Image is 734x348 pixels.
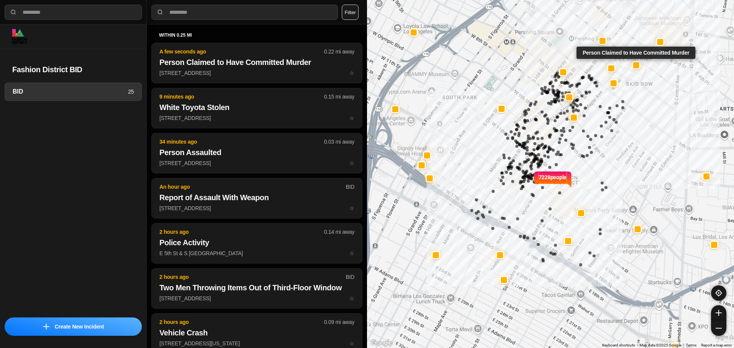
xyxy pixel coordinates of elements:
[159,249,354,257] p: E 5th St & S [GEOGRAPHIC_DATA]
[159,273,346,281] p: 2 hours ago
[151,43,362,83] button: A few seconds ago0.22 mi awayPerson Claimed to Have Committed Murder[STREET_ADDRESS]star
[324,318,354,326] p: 0.09 mi away
[324,48,354,55] p: 0.22 mi away
[716,325,722,331] img: zoom-out
[151,160,362,166] a: 34 minutes ago0.03 mi awayPerson Assaulted[STREET_ADDRESS]star
[159,228,324,236] p: 2 hours ago
[159,183,346,191] p: An hour ago
[346,273,354,281] p: BID
[159,340,354,347] p: [STREET_ADDRESS][US_STATE]
[369,338,394,348] img: Google
[346,183,354,191] p: BID
[716,310,722,316] img: zoom-in
[324,228,354,236] p: 0.14 mi away
[12,29,27,44] img: logo
[349,205,354,211] span: star
[159,48,324,55] p: A few seconds ago
[159,32,355,38] h5: within 0.25 mi
[602,343,635,348] button: Keyboard shortcuts
[576,47,695,59] div: Person Claimed to Have Committed Murder
[156,8,164,16] img: search
[159,204,354,212] p: [STREET_ADDRESS]
[151,133,362,173] button: 34 minutes ago0.03 mi awayPerson Assaulted[STREET_ADDRESS]star
[159,237,354,248] h2: Police Activity
[701,343,732,347] a: Report a map error
[12,64,134,75] h2: Fashion District BID
[711,305,726,320] button: zoom-in
[324,93,354,100] p: 0.15 mi away
[567,170,572,187] img: notch
[159,282,354,293] h2: Two Men Throwing Items Out of Third-Floor Window
[43,324,49,330] img: icon
[349,340,354,346] span: star
[159,318,324,326] p: 2 hours ago
[5,83,142,101] a: BID25
[151,268,362,309] button: 2 hours agoBIDTwo Men Throwing Items Out of Third-Floor Window[STREET_ADDRESS]star
[159,69,354,77] p: [STREET_ADDRESS]
[711,320,726,336] button: zoom-out
[151,205,362,211] a: An hour agoBIDReport of Assault With Weapon[STREET_ADDRESS]star
[128,88,134,95] p: 25
[151,88,362,128] button: 9 minutes ago0.15 mi awayWhite Toyota Stolen[STREET_ADDRESS]star
[159,93,324,100] p: 9 minutes ago
[159,138,324,146] p: 34 minutes ago
[533,170,539,187] img: notch
[13,87,128,96] h3: BID
[711,285,726,301] button: recenter
[159,159,354,167] p: [STREET_ADDRESS]
[159,147,354,158] h2: Person Assaulted
[151,250,362,256] a: 2 hours ago0.14 mi awayPolice ActivityE 5th St & S [GEOGRAPHIC_DATA]star
[349,115,354,121] span: star
[349,160,354,166] span: star
[715,290,722,296] img: recenter
[349,295,354,301] span: star
[151,223,362,264] button: 2 hours ago0.14 mi awayPolice ActivityE 5th St & S [GEOGRAPHIC_DATA]star
[5,317,142,336] button: iconCreate New Incident
[349,250,354,256] span: star
[151,295,362,301] a: 2 hours agoBIDTwo Men Throwing Items Out of Third-Floor Window[STREET_ADDRESS]star
[686,343,697,347] a: Terms (opens in new tab)
[159,192,354,203] h2: Report of Assault With Weapon
[151,70,362,76] a: A few seconds ago0.22 mi awayPerson Claimed to Have Committed Murder[STREET_ADDRESS]star
[632,61,640,70] button: Person Claimed to Have Committed Murder
[349,70,354,76] span: star
[10,8,17,16] img: search
[369,338,394,348] a: Open this area in Google Maps (opens a new window)
[159,57,354,68] h2: Person Claimed to Have Committed Murder
[640,343,681,347] span: Map data ©2025 Google
[151,115,362,121] a: 9 minutes ago0.15 mi awayWhite Toyota Stolen[STREET_ADDRESS]star
[342,5,359,20] button: Filter
[151,178,362,219] button: An hour agoBIDReport of Assault With Weapon[STREET_ADDRESS]star
[159,114,354,122] p: [STREET_ADDRESS]
[151,340,362,346] a: 2 hours ago0.09 mi awayVehicle Crash[STREET_ADDRESS][US_STATE]star
[324,138,354,146] p: 0.03 mi away
[159,102,354,113] h2: White Toyota Stolen
[159,327,354,338] h2: Vehicle Crash
[55,323,104,330] p: Create New Incident
[159,295,354,302] p: [STREET_ADDRESS]
[539,173,567,190] p: 7228 people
